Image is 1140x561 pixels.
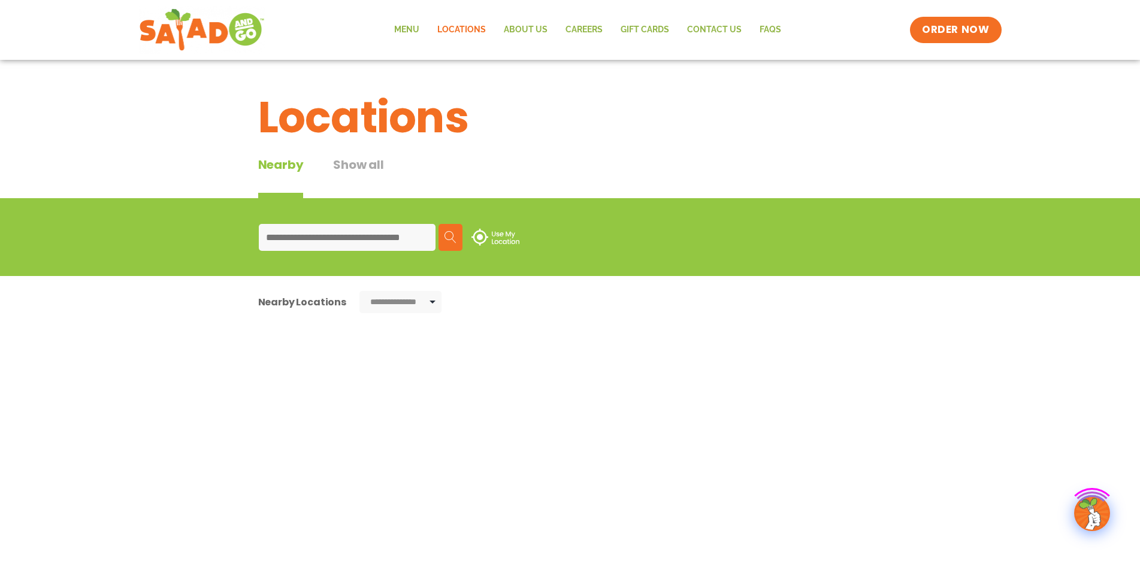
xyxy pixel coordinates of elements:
a: GIFT CARDS [612,16,678,44]
img: search.svg [444,231,456,243]
nav: Menu [385,16,790,44]
h1: Locations [258,85,882,150]
a: Locations [428,16,495,44]
a: ORDER NOW [910,17,1001,43]
span: ORDER NOW [922,23,989,37]
a: About Us [495,16,557,44]
div: Nearby [258,156,304,198]
a: Contact Us [678,16,751,44]
a: FAQs [751,16,790,44]
div: Nearby Locations [258,295,346,310]
img: use-location.svg [471,229,519,245]
div: Tabbed content [258,156,414,198]
button: Show all [333,156,383,198]
a: Careers [557,16,612,44]
img: new-SAG-logo-768×292 [139,6,265,54]
a: Menu [385,16,428,44]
